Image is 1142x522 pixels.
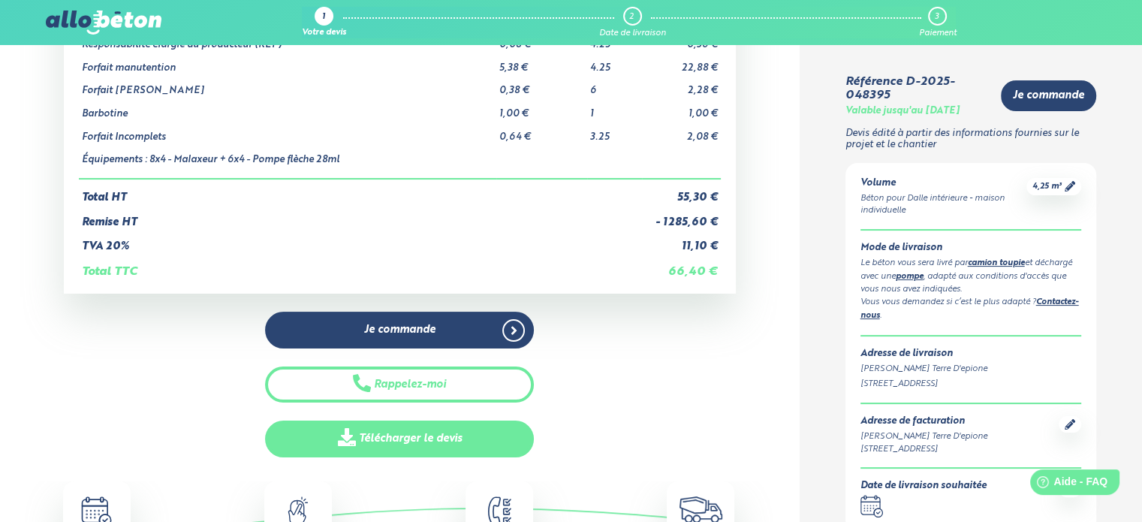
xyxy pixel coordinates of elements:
[79,51,496,74] td: Forfait manutention
[79,179,642,204] td: Total HT
[860,443,987,456] div: [STREET_ADDRESS]
[935,12,939,22] div: 3
[642,204,720,229] td: - 1 285,60 €
[79,204,642,229] td: Remise HT
[265,421,534,457] a: Télécharger le devis
[642,179,720,204] td: 55,30 €
[860,349,1082,360] div: Adresse de livraison
[918,7,956,38] a: 3 Paiement
[1008,463,1125,505] iframe: Help widget launcher
[265,367,534,403] button: Rappelez-moi
[79,120,496,143] td: Forfait Incomplets
[587,74,642,97] td: 6
[629,12,634,22] div: 2
[364,324,435,336] span: Je commande
[896,273,924,281] a: pompe
[599,7,666,38] a: 2 Date de livraison
[860,296,1082,323] div: Vous vous demandez si c’est le plus adapté ? .
[860,192,1027,218] div: Béton pour Dalle intérieure - maison individuelle
[587,120,642,143] td: 3.25
[79,74,496,97] td: Forfait [PERSON_NAME]
[860,416,987,427] div: Adresse de facturation
[587,97,642,120] td: 1
[496,120,587,143] td: 0,64 €
[968,259,1025,267] a: camion toupie
[860,243,1082,254] div: Mode de livraison
[642,253,720,279] td: 66,40 €
[860,178,1027,189] div: Volume
[918,29,956,38] div: Paiement
[642,74,720,97] td: 2,28 €
[46,11,161,35] img: allobéton
[79,97,496,120] td: Barbotine
[1013,89,1084,102] span: Je commande
[860,378,1082,391] div: [STREET_ADDRESS]
[496,97,587,120] td: 1,00 €
[642,97,720,120] td: 1,00 €
[845,106,960,117] div: Valable jusqu'au [DATE]
[79,143,496,179] td: Équipements : 8x4 - Malaxeur + 6x4 - Pompe flèche 28ml
[322,13,325,23] div: 1
[587,51,642,74] td: 4.25
[79,228,642,253] td: TVA 20%
[845,75,990,103] div: Référence D-2025-048395
[496,51,587,74] td: 5,38 €
[860,257,1082,296] div: Le béton vous sera livré par et déchargé avec une , adapté aux conditions d'accès que vous nous a...
[1001,80,1096,111] a: Je commande
[642,120,720,143] td: 2,08 €
[860,363,1082,376] div: [PERSON_NAME] Terre D'epione
[642,228,720,253] td: 11,10 €
[599,29,666,38] div: Date de livraison
[302,7,346,38] a: 1 Votre devis
[860,481,987,492] div: Date de livraison souhaitée
[79,253,642,279] td: Total TTC
[302,29,346,38] div: Votre devis
[642,51,720,74] td: 22,88 €
[860,430,987,443] div: [PERSON_NAME] Terre D'epione
[265,312,534,349] a: Je commande
[845,128,1097,150] p: Devis édité à partir des informations fournies sur le projet et le chantier
[496,74,587,97] td: 0,38 €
